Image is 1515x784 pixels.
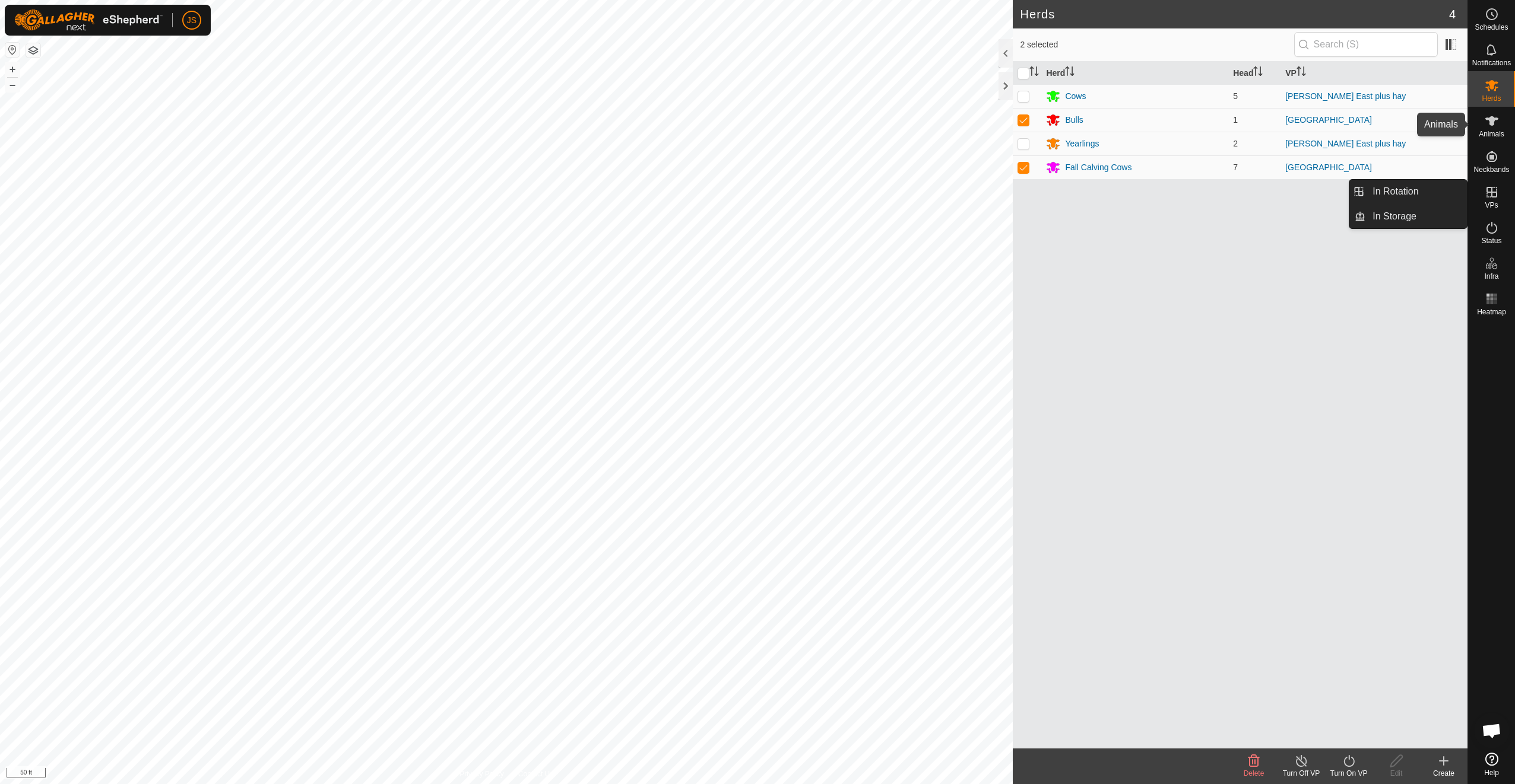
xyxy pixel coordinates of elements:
li: In Rotation [1349,180,1467,203]
a: Privacy Policy [459,769,504,779]
div: Edit [1373,768,1420,779]
button: Map Layers [26,43,40,58]
a: [GEOGRAPHIC_DATA] [1285,115,1372,125]
span: Heatmap [1477,308,1506,315]
div: Turn On VP [1325,768,1373,779]
span: Herds [1482,95,1501,102]
div: Fall Calving Cows [1065,161,1132,174]
span: 4 [1449,5,1456,23]
span: 2 [1233,139,1238,148]
span: 2 selected [1020,39,1294,51]
div: Yearlings [1065,138,1099,150]
div: Cows [1065,90,1086,103]
div: Turn Off VP [1278,768,1325,779]
button: + [5,62,20,77]
span: Notifications [1472,59,1511,66]
span: VPs [1485,202,1498,209]
span: Neckbands [1473,166,1509,173]
a: In Storage [1365,205,1467,228]
li: In Storage [1349,205,1467,228]
a: [PERSON_NAME] East plus hay [1285,91,1406,101]
a: Contact Us [518,769,553,779]
a: [GEOGRAPHIC_DATA] [1285,162,1372,172]
div: Open chat [1474,713,1510,748]
button: – [5,78,20,92]
span: 5 [1233,91,1238,101]
p-sorticon: Activate to sort [1065,68,1075,78]
span: Schedules [1475,24,1508,31]
span: Delete [1244,769,1264,777]
th: VP [1281,62,1468,85]
th: Head [1228,62,1281,85]
a: [PERSON_NAME] East plus hay [1285,139,1406,148]
span: 1 [1233,115,1238,125]
div: Create [1420,768,1468,779]
span: In Rotation [1373,184,1418,199]
button: Reset Map [5,43,20,57]
span: Help [1484,769,1499,776]
div: Bulls [1065,114,1083,126]
p-sorticon: Activate to sort [1297,68,1306,78]
a: Help [1468,748,1515,781]
span: In Storage [1373,209,1416,224]
span: Animals [1479,130,1504,138]
span: Status [1481,237,1501,244]
img: Gallagher Logo [14,9,163,31]
span: JS [187,14,196,27]
span: 7 [1233,162,1238,172]
th: Herd [1041,62,1228,85]
p-sorticon: Activate to sort [1029,68,1039,78]
h2: Herds [1020,7,1449,21]
span: Infra [1484,273,1498,280]
input: Search (S) [1294,32,1438,57]
a: In Rotation [1365,180,1467,203]
p-sorticon: Activate to sort [1253,68,1263,78]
